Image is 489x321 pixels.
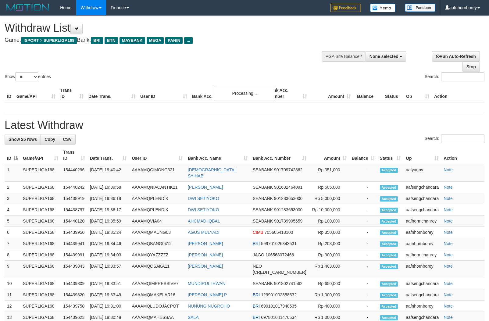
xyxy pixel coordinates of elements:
span: CSV [63,137,72,142]
a: Note [444,292,453,297]
img: Feedback.jpg [330,4,361,12]
span: Copy 705605413100 to clipboard [265,230,293,235]
span: Accepted [380,304,398,309]
h1: Latest Withdraw [5,119,484,131]
th: Bank Acc. Number: activate to sort column ascending [250,147,309,164]
a: Run Auto-Refresh [432,51,480,62]
a: [PERSON_NAME] [188,185,223,190]
td: [DATE] 19:34:46 [87,238,130,249]
td: [DATE] 19:33:57 [87,261,130,278]
th: Trans ID [58,85,86,102]
td: Rp 1,000,000 [309,289,349,301]
td: Rp 5,000,000 [309,193,349,204]
td: AAAAMQBANG0412 [129,238,185,249]
span: Copy 901709742862 to clipboard [274,167,302,172]
label: Search: [425,134,484,143]
td: SUPERLIGA168 [20,182,61,193]
a: Note [444,230,453,235]
td: Rp 351,000 [309,164,349,182]
td: - [349,261,377,278]
a: Note [444,167,453,172]
th: Trans ID: activate to sort column ascending [61,147,87,164]
td: 10 [5,278,20,289]
td: AAAAMQMAKELAR16 [129,289,185,301]
td: 154440296 [61,164,87,182]
td: Rp 100,000 [309,216,349,227]
a: Show 25 rows [5,134,41,144]
div: PGA Site Balance / [322,51,366,62]
td: Rp 10,000,000 [309,204,349,216]
th: Amount: activate to sort column ascending [309,147,349,164]
label: Search: [425,72,484,81]
span: MAYBANK [120,37,145,44]
th: ID [5,85,14,102]
th: Status [383,85,404,102]
span: Copy 901802741562 to clipboard [274,281,302,286]
td: aafsengchandara [403,289,441,301]
td: [DATE] 19:35:59 [87,216,130,227]
td: SUPERLIGA168 [20,289,61,301]
td: 5 [5,216,20,227]
th: Bank Acc. Number [266,85,309,102]
span: Show 25 rows [9,137,37,142]
td: AAAAMQPLENDIK [129,193,185,204]
td: SUPERLIGA168 [20,204,61,216]
a: DWI SETIYOKO [188,196,219,201]
th: Game/API [14,85,58,102]
td: - [349,238,377,249]
a: Note [444,219,453,223]
td: [DATE] 19:40:42 [87,164,130,182]
span: SEABANK [253,219,273,223]
td: 7 [5,238,20,249]
a: Note [444,196,453,201]
a: [PERSON_NAME] [188,252,223,257]
span: BRI [253,292,260,297]
span: Copy 129901002858532 to clipboard [261,292,297,297]
input: Search: [441,134,484,143]
span: Accepted [380,264,398,269]
span: BRI [253,315,260,320]
a: [PERSON_NAME] [188,241,223,246]
td: aafyanny [403,164,441,182]
td: aafnhornborey [403,238,441,249]
td: 154439809 [61,278,87,289]
td: SUPERLIGA168 [20,238,61,249]
span: BRI [253,304,260,309]
span: Copy 106568072466 to clipboard [266,252,294,257]
span: Accepted [380,315,398,320]
a: Note [444,264,453,269]
button: None selected [366,51,406,62]
td: AAAAMQVIA04 [129,216,185,227]
span: SEABANK [253,207,273,212]
span: Accepted [380,281,398,287]
td: 6 [5,227,20,238]
td: aafhormchanrey [403,216,441,227]
td: aafsengchandara [403,182,441,193]
td: 1 [5,164,20,182]
td: 3 [5,193,20,204]
td: 12 [5,301,20,312]
td: Rp 650,000 [309,278,349,289]
span: PANIN [165,37,183,44]
span: Accepted [380,185,398,190]
input: Search: [441,72,484,81]
a: MUNDIRUL IHWAN [188,281,225,286]
a: [PERSON_NAME] P [188,292,227,297]
th: Action [432,85,484,102]
td: 11 [5,289,20,301]
td: [DATE] 19:34:03 [87,249,130,261]
span: Accepted [380,253,398,258]
a: Note [444,304,453,309]
td: - [349,301,377,312]
a: [DEMOGRAPHIC_DATA] SYIHAB [188,167,236,178]
td: Rp 1,403,000 [309,261,349,278]
span: CIMB [253,230,263,235]
td: [DATE] 19:36:18 [87,193,130,204]
td: AAAAMQLUDOJACPOT [129,301,185,312]
td: aafnhornborey [403,227,441,238]
td: [DATE] 19:33:49 [87,289,130,301]
td: [DATE] 19:35:24 [87,227,130,238]
img: panduan.png [405,4,435,12]
td: aafnhornborey [403,261,441,278]
span: Copy 901283653000 to clipboard [274,207,302,212]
